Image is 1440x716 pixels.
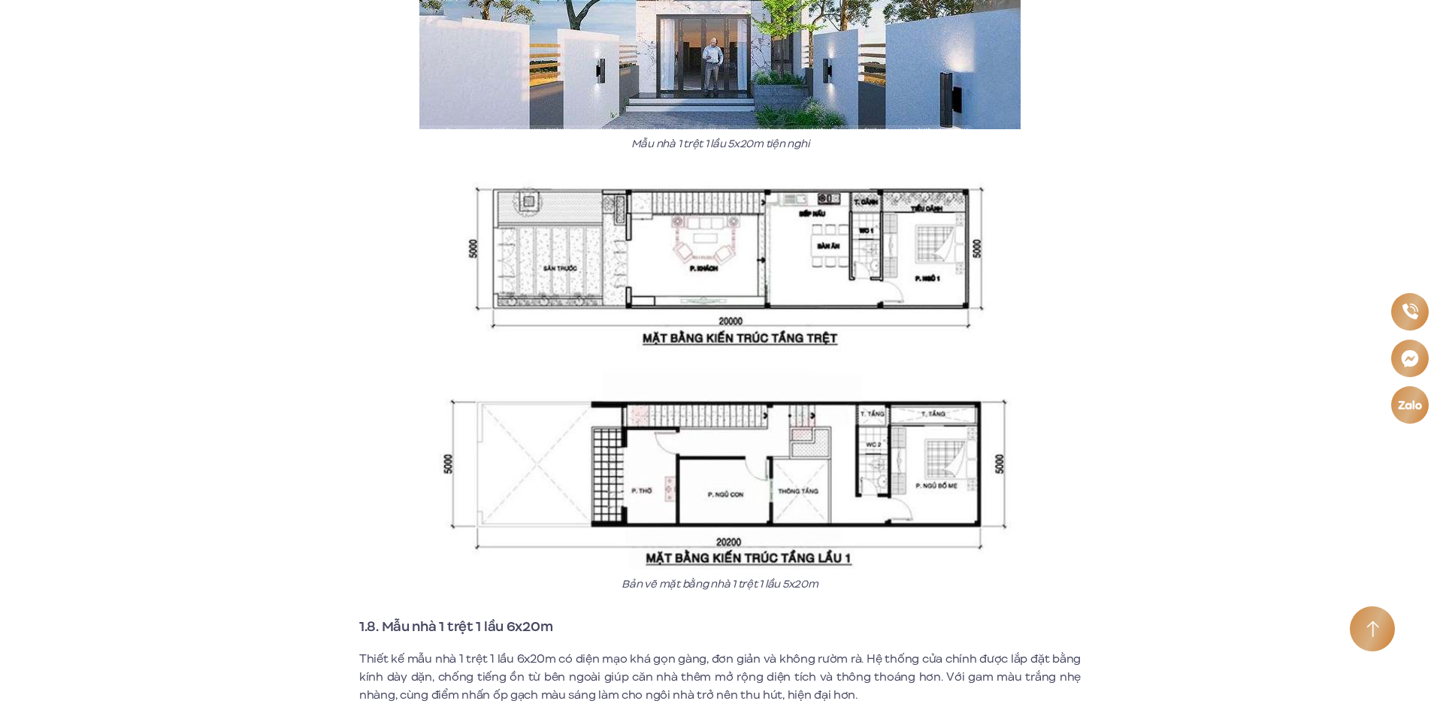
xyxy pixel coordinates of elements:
[1401,303,1418,320] img: Phone icon
[359,616,1081,637] h3: 1.8. Mẫu nhà 1 trệt 1 lầu 6x20m
[359,650,1081,704] p: Thiết kế mẫu nhà 1 trệt 1 lầu 6x20m có diện mạo khá gọn gàng, đơn giản và không rườm rà. Hệ thống...
[1400,349,1420,368] img: Messenger icon
[631,136,809,152] em: Mẫu nhà 1 trệt 1 lầu 5x20m tiện nghi
[419,176,1021,569] img: Bản vẽ mặt bằng nhà 1 trệt 1 lầu 5x20m
[622,576,818,592] em: Bản vẽ mặt bằng nhà 1 trệt 1 lầu 5x20m
[1366,621,1379,638] img: Arrow icon
[1397,399,1423,410] img: Zalo icon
